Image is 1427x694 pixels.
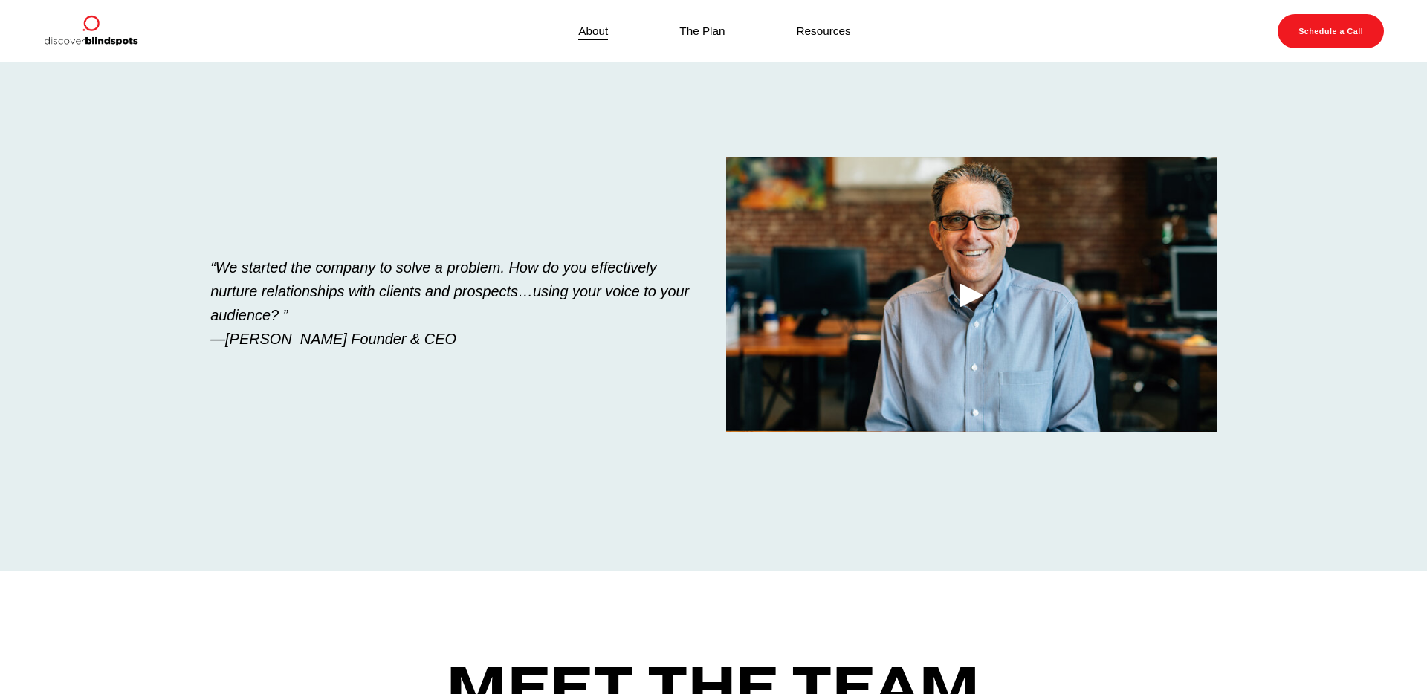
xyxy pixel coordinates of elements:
[210,259,693,347] em: “We started the company to solve a problem. How do you effectively nurture relationships with cli...
[679,21,725,42] a: The Plan
[578,21,608,42] a: About
[797,21,851,42] a: Resources
[1278,14,1384,48] a: Schedule a Call
[43,14,138,48] img: Discover Blind Spots
[954,277,989,313] div: Play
